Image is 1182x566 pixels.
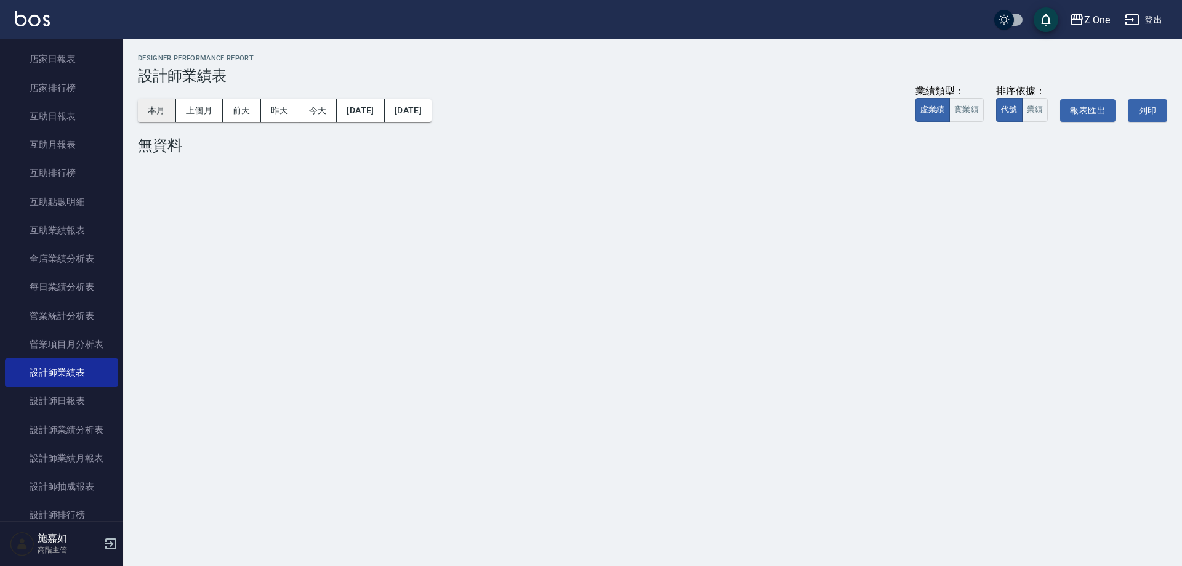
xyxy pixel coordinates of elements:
[5,330,118,358] a: 營業項目月分析表
[38,544,100,556] p: 高階主管
[10,532,34,556] img: Person
[223,99,261,122] button: 前天
[5,131,118,159] a: 互助月報表
[5,216,118,245] a: 互助業績報表
[138,67,1167,84] h3: 設計師業績表
[138,54,1167,62] h2: Designer Performance Report
[38,532,100,544] h5: 施嘉如
[915,85,984,98] div: 業績類型：
[5,102,118,131] a: 互助日報表
[1128,99,1167,122] button: 列印
[1022,98,1048,122] button: 業績
[5,387,118,415] a: 設計師日報表
[1120,9,1167,31] button: 登出
[5,302,118,330] a: 營業統計分析表
[5,273,118,301] a: 每日業績分析表
[996,85,1048,98] div: 排序依據：
[5,188,118,216] a: 互助點數明細
[1084,12,1110,28] div: Z One
[385,99,432,122] button: [DATE]
[138,137,1167,154] div: 無資料
[5,45,118,73] a: 店家日報表
[5,74,118,102] a: 店家排行榜
[299,99,337,122] button: 今天
[337,99,384,122] button: [DATE]
[15,11,50,26] img: Logo
[5,159,118,187] a: 互助排行榜
[5,416,118,444] a: 設計師業績分析表
[996,98,1023,122] button: 代號
[5,245,118,273] a: 全店業績分析表
[1060,99,1116,122] button: 報表匯出
[5,501,118,529] a: 設計師排行榜
[5,358,118,387] a: 設計師業績表
[915,98,950,122] button: 虛業績
[949,98,984,122] button: 實業績
[1034,7,1058,32] button: save
[176,99,223,122] button: 上個月
[5,444,118,472] a: 設計師業績月報表
[138,99,176,122] button: 本月
[5,472,118,501] a: 設計師抽成報表
[1064,7,1115,33] button: Z One
[261,99,299,122] button: 昨天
